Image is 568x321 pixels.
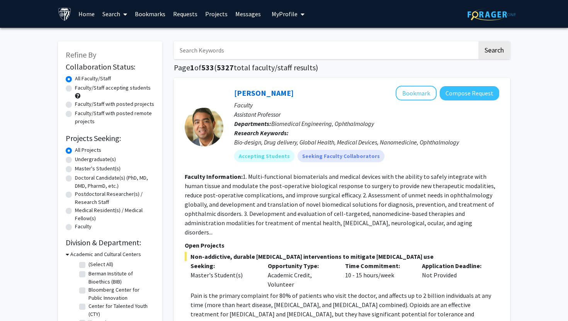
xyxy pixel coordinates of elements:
[234,150,294,162] mat-chip: Accepting Students
[185,241,499,250] p: Open Projects
[201,63,214,72] span: 533
[75,75,111,83] label: All Faculty/Staff
[234,138,499,147] div: Bio-design, Drug delivery, Global Health, Medical Devices, Nanomedicine, Ophthalmology
[190,261,256,270] p: Seeking:
[169,0,201,27] a: Requests
[66,238,155,247] h2: Division & Department:
[468,8,516,20] img: ForagerOne Logo
[75,0,99,27] a: Home
[234,100,499,110] p: Faculty
[201,0,231,27] a: Projects
[298,150,384,162] mat-chip: Seeking Faculty Collaborators
[440,86,499,100] button: Compose Request to Kunal Parikh
[99,0,131,27] a: Search
[190,270,256,280] div: Master's Student(s)
[88,260,113,268] label: (Select All)
[75,155,116,163] label: Undergraduate(s)
[396,86,437,100] button: Add Kunal Parikh to Bookmarks
[271,120,374,127] span: Biomedical Engineering, Ophthalmology
[66,50,96,59] span: Refine By
[75,190,155,206] label: Postdoctoral Researcher(s) / Research Staff
[231,0,265,27] a: Messages
[131,0,169,27] a: Bookmarks
[70,250,141,258] h3: Academic and Cultural Centers
[190,63,194,72] span: 1
[185,173,243,180] b: Faculty Information:
[75,146,101,154] label: All Projects
[174,63,510,72] h1: Page of ( total faculty/staff results)
[75,100,154,108] label: Faculty/Staff with posted projects
[345,261,411,270] p: Time Commitment:
[478,41,510,59] button: Search
[88,286,153,302] label: Bloomberg Center for Public Innovation
[185,173,495,236] fg-read-more: 1. Multi-functional biomaterials and medical devices with the ability to safely integrate with hu...
[234,120,271,127] b: Departments:
[66,62,155,71] h2: Collaboration Status:
[262,261,339,289] div: Academic Credit, Volunteer
[416,261,493,289] div: Not Provided
[234,110,499,119] p: Assistant Professor
[234,129,289,137] b: Research Keywords:
[268,261,333,270] p: Opportunity Type:
[58,7,71,21] img: Johns Hopkins University Logo
[339,261,417,289] div: 10 - 15 hours/week
[185,252,499,261] span: Non-addictive, durable [MEDICAL_DATA] interventions to mitigate [MEDICAL_DATA] use
[75,165,121,173] label: Master's Student(s)
[6,286,33,315] iframe: Chat
[66,134,155,143] h2: Projects Seeking:
[75,84,151,92] label: Faculty/Staff accepting students
[75,174,155,190] label: Doctoral Candidate(s) (PhD, MD, DMD, PharmD, etc.)
[88,270,153,286] label: Berman Institute of Bioethics (BIB)
[75,222,92,231] label: Faculty
[88,302,153,318] label: Center for Talented Youth (CTY)
[217,63,234,72] span: 5327
[174,41,477,59] input: Search Keywords
[75,206,155,222] label: Medical Resident(s) / Medical Fellow(s)
[422,261,488,270] p: Application Deadline:
[272,10,298,18] span: My Profile
[234,88,294,98] a: [PERSON_NAME]
[75,109,155,126] label: Faculty/Staff with posted remote projects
